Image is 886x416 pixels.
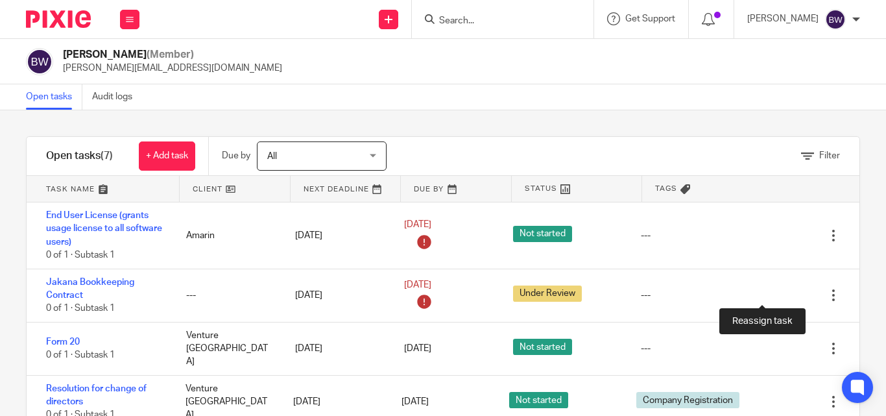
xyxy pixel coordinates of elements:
[525,183,557,194] span: Status
[139,141,195,171] a: + Add task
[404,221,431,230] span: [DATE]
[46,350,115,360] span: 0 of 1 · Subtask 1
[655,183,677,194] span: Tags
[641,289,651,302] div: ---
[26,10,91,28] img: Pixie
[46,149,113,163] h1: Open tasks
[282,336,391,361] div: [DATE]
[173,323,282,375] div: Venture [GEOGRAPHIC_DATA]
[280,389,389,415] div: [DATE]
[747,12,819,25] p: [PERSON_NAME]
[222,149,250,162] p: Due by
[101,151,113,161] span: (7)
[282,223,391,249] div: [DATE]
[513,339,572,355] span: Not started
[825,9,846,30] img: svg%3E
[401,397,429,406] span: [DATE]
[267,152,277,161] span: All
[46,251,115,260] span: 0 of 1 · Subtask 1
[625,14,675,23] span: Get Support
[26,84,82,110] a: Open tasks
[92,84,142,110] a: Audit logs
[26,48,53,75] img: svg%3E
[513,226,572,242] span: Not started
[819,151,840,160] span: Filter
[46,278,134,300] a: Jakana Bookkeeping Contract
[46,384,147,406] a: Resolution for change of directors
[636,392,739,408] span: Company Registration
[46,304,115,313] span: 0 of 1 · Subtask 1
[404,344,431,353] span: [DATE]
[509,392,568,408] span: Not started
[438,16,555,27] input: Search
[513,286,582,302] span: Under Review
[63,62,282,75] p: [PERSON_NAME][EMAIL_ADDRESS][DOMAIN_NAME]
[46,211,162,247] a: End User License (grants usage license to all software users)
[46,337,80,347] a: Form 20
[641,342,651,355] div: ---
[641,229,651,242] div: ---
[173,223,282,249] div: Amarin
[173,282,282,308] div: ---
[63,48,282,62] h2: [PERSON_NAME]
[282,282,391,308] div: [DATE]
[404,280,431,289] span: [DATE]
[147,49,194,60] span: (Member)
